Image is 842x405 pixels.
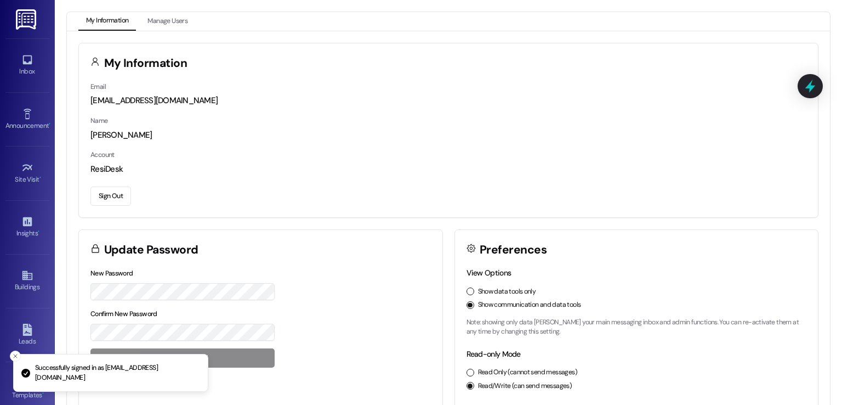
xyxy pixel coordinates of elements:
[78,12,136,31] button: My Information
[478,381,572,391] label: Read/Write (can send messages)
[478,300,581,310] label: Show communication and data tools
[90,150,115,159] label: Account
[466,268,511,278] label: View Options
[39,174,41,182] span: •
[466,318,807,337] p: Note: showing only data [PERSON_NAME] your main messaging inbox and admin functions. You can re-a...
[90,95,806,106] div: [EMAIL_ADDRESS][DOMAIN_NAME]
[42,390,44,397] span: •
[16,9,38,30] img: ResiDesk Logo
[49,120,50,128] span: •
[5,159,49,188] a: Site Visit •
[90,187,131,206] button: Sign Out
[140,12,195,31] button: Manage Users
[35,363,199,383] p: Successfully signed in as [EMAIL_ADDRESS][DOMAIN_NAME]
[5,50,49,80] a: Inbox
[104,58,187,69] h3: My Information
[5,374,49,404] a: Templates •
[90,269,133,278] label: New Password
[478,287,536,297] label: Show data tools only
[90,164,806,175] div: ResiDesk
[90,116,108,125] label: Name
[104,244,198,256] h3: Update Password
[480,244,547,256] h3: Preferences
[5,212,49,242] a: Insights •
[466,349,521,359] label: Read-only Mode
[5,266,49,296] a: Buildings
[478,368,577,378] label: Read Only (cannot send messages)
[10,351,21,362] button: Close toast
[90,310,157,318] label: Confirm New Password
[90,82,106,91] label: Email
[38,228,39,235] span: •
[90,130,806,141] div: [PERSON_NAME]
[5,320,49,350] a: Leads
